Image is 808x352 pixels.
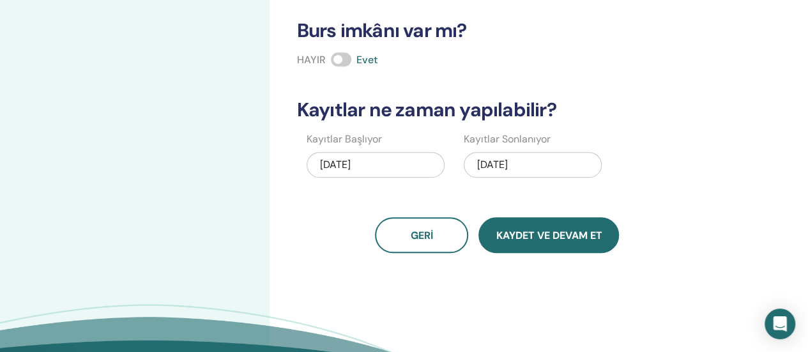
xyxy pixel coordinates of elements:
[477,158,508,171] font: [DATE]
[411,229,433,242] font: Geri
[307,132,382,146] font: Kayıtlar Başlıyor
[356,53,377,66] font: Evet
[375,217,468,253] button: Geri
[297,97,556,122] font: Kayıtlar ne zaman yapılabilir?
[765,309,795,339] div: Intercom Messenger'ı açın
[478,217,619,253] button: Kaydet ve Devam Et
[496,229,602,242] font: Kaydet ve Devam Et
[297,18,467,43] font: Burs imkânı var mı?
[320,158,351,171] font: [DATE]
[297,53,326,66] font: HAYIR
[464,132,551,146] font: Kayıtlar Sonlanıyor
